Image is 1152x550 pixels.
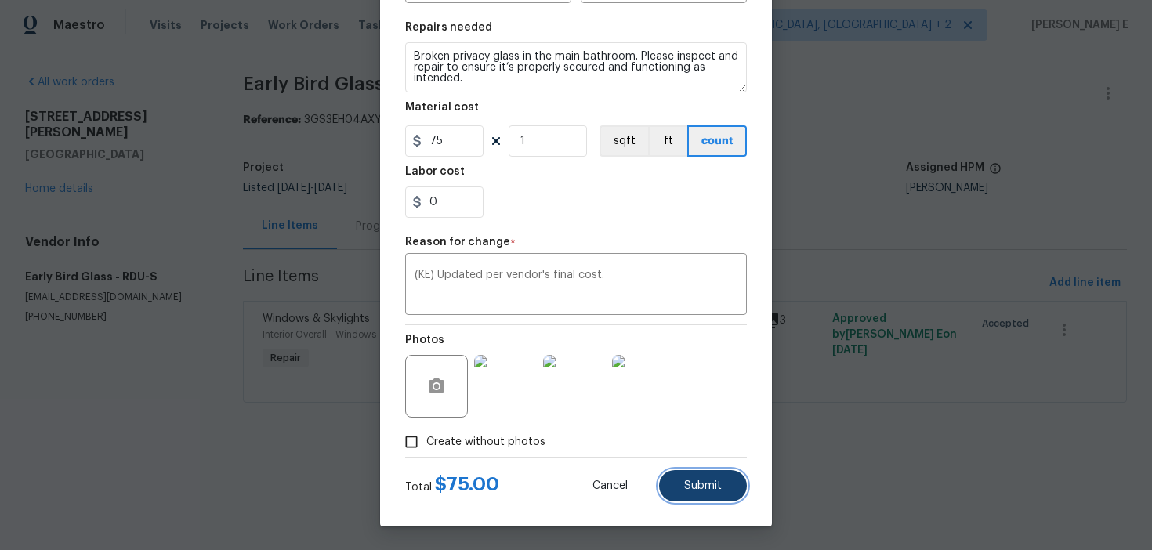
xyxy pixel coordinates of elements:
[600,125,648,157] button: sqft
[405,476,499,495] div: Total
[684,480,722,492] span: Submit
[435,475,499,494] span: $ 75.00
[405,335,444,346] h5: Photos
[687,125,747,157] button: count
[648,125,687,157] button: ft
[405,237,510,248] h5: Reason for change
[592,480,628,492] span: Cancel
[426,434,545,450] span: Create without photos
[405,166,465,177] h5: Labor cost
[567,470,653,501] button: Cancel
[659,470,747,501] button: Submit
[415,270,737,302] textarea: (KE) Updated per vendor's final cost.
[405,42,747,92] textarea: Broken privacy glass in the main bathroom. Please inspect and repair to ensure it’s properly secu...
[405,102,479,113] h5: Material cost
[405,22,492,33] h5: Repairs needed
